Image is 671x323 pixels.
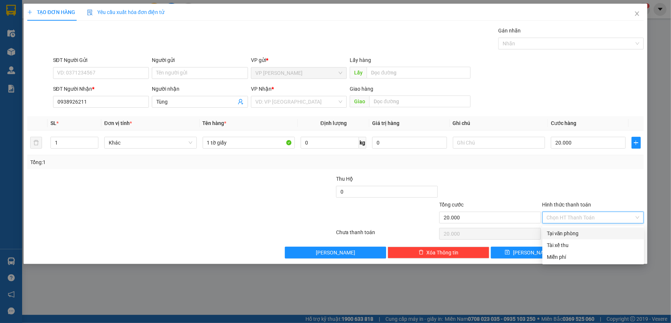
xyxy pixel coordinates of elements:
span: plus [27,10,32,15]
span: VP Phan Thiết [255,67,343,79]
span: kg [359,137,366,149]
span: user-add [238,99,244,105]
div: Miễn phí [547,253,640,261]
span: Lấy hàng [350,57,371,63]
span: SL [50,120,56,126]
button: Close [627,4,647,24]
div: Tại văn phòng [547,229,640,237]
span: Cước hàng [551,120,576,126]
input: Dọc đường [367,67,471,79]
div: Tổng: 1 [30,158,259,166]
span: Khác [109,137,192,148]
span: Giao hàng [350,86,373,92]
b: [PERSON_NAME] [9,48,42,82]
span: Đơn vị tính [104,120,132,126]
label: Gán nhãn [498,28,521,34]
span: close [634,11,640,17]
div: VP gửi [251,56,347,64]
b: [DOMAIN_NAME] [62,28,101,34]
button: delete [30,137,42,149]
button: plus [632,137,641,149]
img: logo.jpg [80,9,98,27]
span: Lấy [350,67,367,79]
span: save [505,250,510,256]
div: SĐT Người Nhận [53,85,149,93]
span: TẠO ĐƠN HÀNG [27,9,75,15]
div: Người gửi [152,56,248,64]
button: save[PERSON_NAME] [491,247,567,258]
div: SĐT Người Gửi [53,56,149,64]
span: Định lượng [321,120,347,126]
input: VD: Bàn, Ghế [203,137,295,149]
span: Xóa Thông tin [427,249,459,257]
span: Giao [350,95,369,107]
span: Tổng cước [439,202,464,208]
span: Giá trị hàng [372,120,399,126]
span: delete [419,250,424,256]
span: Tên hàng [203,120,227,126]
div: Tài xế thu [547,241,640,249]
b: BIÊN NHẬN GỬI HÀNG HÓA [48,11,71,71]
button: deleteXóa Thông tin [388,247,489,258]
span: Yêu cầu xuất hóa đơn điện tử [87,9,165,15]
img: icon [87,10,93,15]
span: plus [632,140,641,146]
label: Hình thức thanh toán [542,202,591,208]
th: Ghi chú [450,116,548,131]
input: Ghi Chú [453,137,545,149]
span: Thu Hộ [336,176,353,182]
li: (c) 2017 [62,35,101,44]
span: [PERSON_NAME] [513,249,552,257]
button: [PERSON_NAME] [285,247,387,258]
span: [PERSON_NAME] [316,249,355,257]
div: Chưa thanh toán [335,228,438,241]
input: 0 [372,137,447,149]
span: VP Nhận [251,86,272,92]
input: Dọc đường [369,95,471,107]
div: Người nhận [152,85,248,93]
